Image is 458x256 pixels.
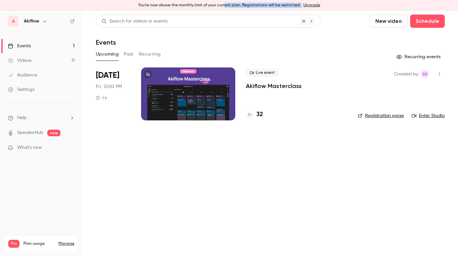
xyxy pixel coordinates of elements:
a: Akiflow Masterclass [246,82,302,90]
span: [DATE] [96,70,119,81]
span: Fri, 12:00 PM [96,83,122,90]
span: A [12,18,15,25]
li: help-dropdown-opener [8,114,75,121]
div: Oct 10 Fri, 12:00 PM (America/Buenos Aires) [96,67,131,120]
a: Registration page [358,112,404,119]
h6: Akiflow [24,18,39,24]
span: Pro [8,240,19,248]
a: Upgrade [303,3,320,8]
span: Santiago Romero [421,70,429,78]
button: New video [370,15,407,28]
div: Audience [8,72,37,78]
a: Manage [58,241,74,246]
span: SR [422,70,428,78]
span: What's new [17,144,42,151]
span: Live event [246,69,279,77]
button: Upcoming [96,49,119,60]
a: 32 [246,110,263,119]
button: Past [124,49,134,60]
h1: Events [96,38,116,46]
button: Schedule [410,15,445,28]
a: Enter Studio [412,112,445,119]
span: Created by [394,70,418,78]
span: new [47,130,60,136]
a: SpeakerHub [17,129,43,136]
h4: 32 [256,110,263,119]
div: Videos [8,57,31,64]
span: Help [17,114,27,121]
button: Recurring events [394,52,445,62]
div: 1 h [96,95,107,101]
div: Settings [8,86,34,93]
div: Events [8,43,31,49]
span: Plan usage [23,241,55,246]
div: Search for videos or events [101,18,168,25]
button: Recurring [139,49,161,60]
iframe: Noticeable Trigger [67,145,75,151]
